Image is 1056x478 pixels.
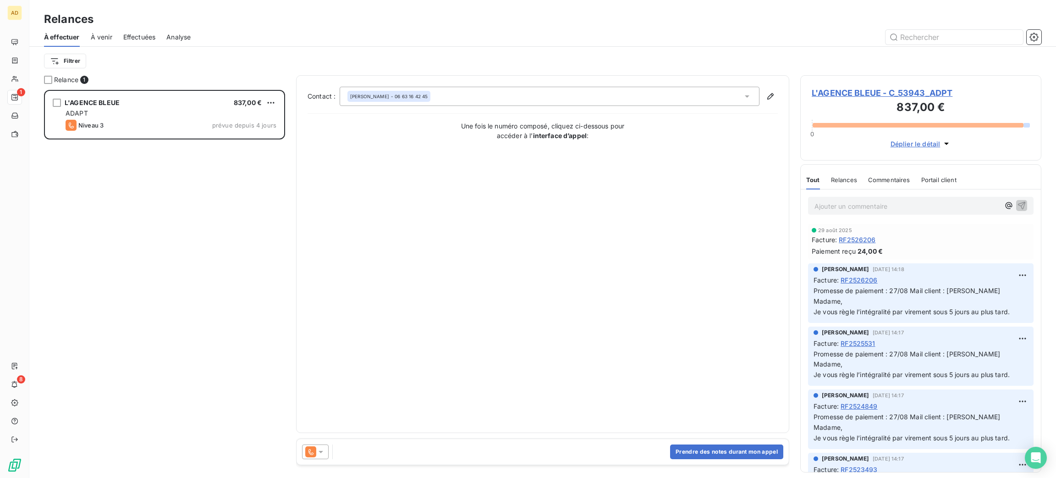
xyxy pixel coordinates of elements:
[812,246,856,256] span: Paiement reçu
[451,121,634,140] p: Une fois le numéro composé, cliquez ci-dessous pour accéder à l’ :
[841,275,877,285] span: RF2526206
[841,401,877,411] span: RF2524849
[65,99,120,106] span: L'AGENCE BLEUE
[212,122,276,129] span: prévue depuis 4 jours
[891,139,940,149] span: Déplier le détail
[858,246,883,256] span: 24,00 €
[873,393,904,398] span: [DATE] 14:17
[831,176,857,183] span: Relances
[66,109,88,117] span: ADAPT
[44,54,86,68] button: Filtrer
[814,401,839,411] span: Facture :
[814,287,1010,316] span: Promesse de paiement : 27/08 Mail client : [PERSON_NAME] Madame, Je vous règle l’intégralité par ...
[921,176,957,183] span: Portail client
[814,275,839,285] span: Facture :
[822,265,869,273] span: [PERSON_NAME]
[818,228,852,233] span: 29 août 2025
[350,93,428,100] div: - 06 63 16 42 45
[7,458,22,472] img: Logo LeanPay
[841,465,877,474] span: RF2523493
[670,445,783,459] button: Prendre des notes durant mon appel
[885,30,1023,44] input: Rechercher
[839,235,875,245] span: RF2526206
[873,456,904,461] span: [DATE] 14:17
[822,328,869,337] span: [PERSON_NAME]
[234,99,262,106] span: 837,00 €
[350,93,389,100] span: [PERSON_NAME]
[873,267,904,272] span: [DATE] 14:18
[17,88,25,96] span: 1
[868,176,910,183] span: Commentaires
[308,92,340,101] label: Contact :
[91,33,112,42] span: À venir
[54,75,78,84] span: Relance
[814,350,1010,379] span: Promesse de paiement : 27/08 Mail client : [PERSON_NAME] Madame, Je vous règle l’intégralité par ...
[888,139,954,149] button: Déplier le détail
[166,33,191,42] span: Analyse
[44,11,93,28] h3: Relances
[806,176,820,183] span: Tout
[17,375,25,384] span: 8
[812,87,1030,99] span: L'AGENCE BLEUE - C_53943_ADPT
[812,99,1030,117] h3: 837,00 €
[841,339,875,348] span: RF2525531
[814,413,1010,442] span: Promesse de paiement : 27/08 Mail client : [PERSON_NAME] Madame, Je vous règle l’intégralité par ...
[7,6,22,20] div: AD
[44,33,80,42] span: À effectuer
[78,122,104,129] span: Niveau 3
[812,235,837,245] span: Facture :
[80,76,88,84] span: 1
[1025,447,1047,469] div: Open Intercom Messenger
[822,455,869,463] span: [PERSON_NAME]
[533,132,587,139] strong: interface d’appel
[814,339,839,348] span: Facture :
[873,330,904,335] span: [DATE] 14:17
[814,465,839,474] span: Facture :
[810,130,814,138] span: 0
[123,33,156,42] span: Effectuées
[822,391,869,400] span: [PERSON_NAME]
